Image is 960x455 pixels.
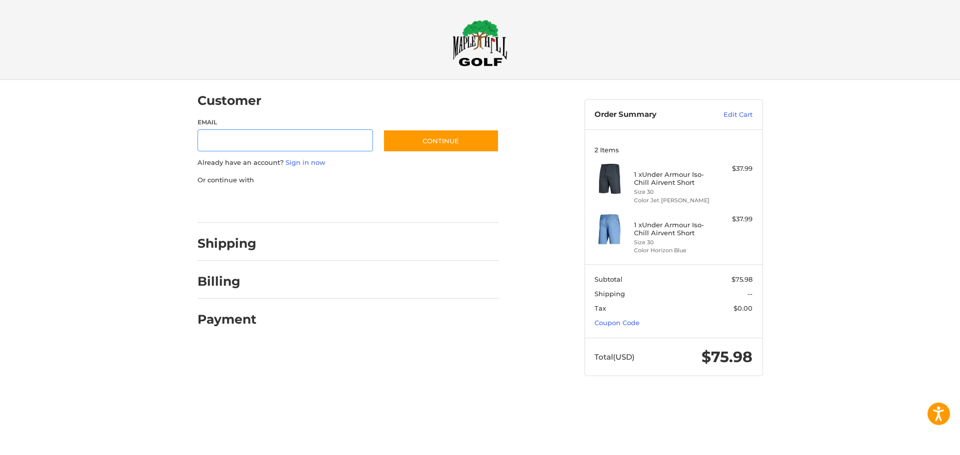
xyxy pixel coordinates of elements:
a: Edit Cart [702,110,752,120]
h3: 2 Items [594,146,752,154]
li: Size 30 [634,238,710,247]
li: Color Jet [PERSON_NAME] [634,196,710,205]
span: $75.98 [701,348,752,366]
h3: Order Summary [594,110,702,120]
iframe: PayPal-paypal [194,195,269,213]
a: Coupon Code [594,319,639,327]
button: Continue [383,129,499,152]
iframe: Google Customer Reviews [877,428,960,455]
span: -- [747,290,752,298]
h2: Payment [197,312,256,327]
iframe: PayPal-paylater [279,195,354,213]
li: Size 30 [634,188,710,196]
h2: Customer [197,93,261,108]
span: $75.98 [731,275,752,283]
iframe: PayPal-venmo [363,195,438,213]
h4: 1 x Under Armour Iso-Chill Airvent Short [634,221,710,237]
h4: 1 x Under Armour Iso-Chill Airvent Short [634,170,710,187]
span: Tax [594,304,606,312]
a: Sign in now [285,158,325,166]
div: $37.99 [713,214,752,224]
p: Already have an account? [197,158,499,168]
span: $0.00 [733,304,752,312]
p: Or continue with [197,175,499,185]
div: $37.99 [713,164,752,174]
span: Total (USD) [594,352,634,362]
span: Shipping [594,290,625,298]
h2: Billing [197,274,256,289]
li: Color Horizon Blue [634,246,710,255]
h2: Shipping [197,236,256,251]
img: Maple Hill Golf [452,19,507,66]
span: Subtotal [594,275,622,283]
label: Email [197,118,373,127]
